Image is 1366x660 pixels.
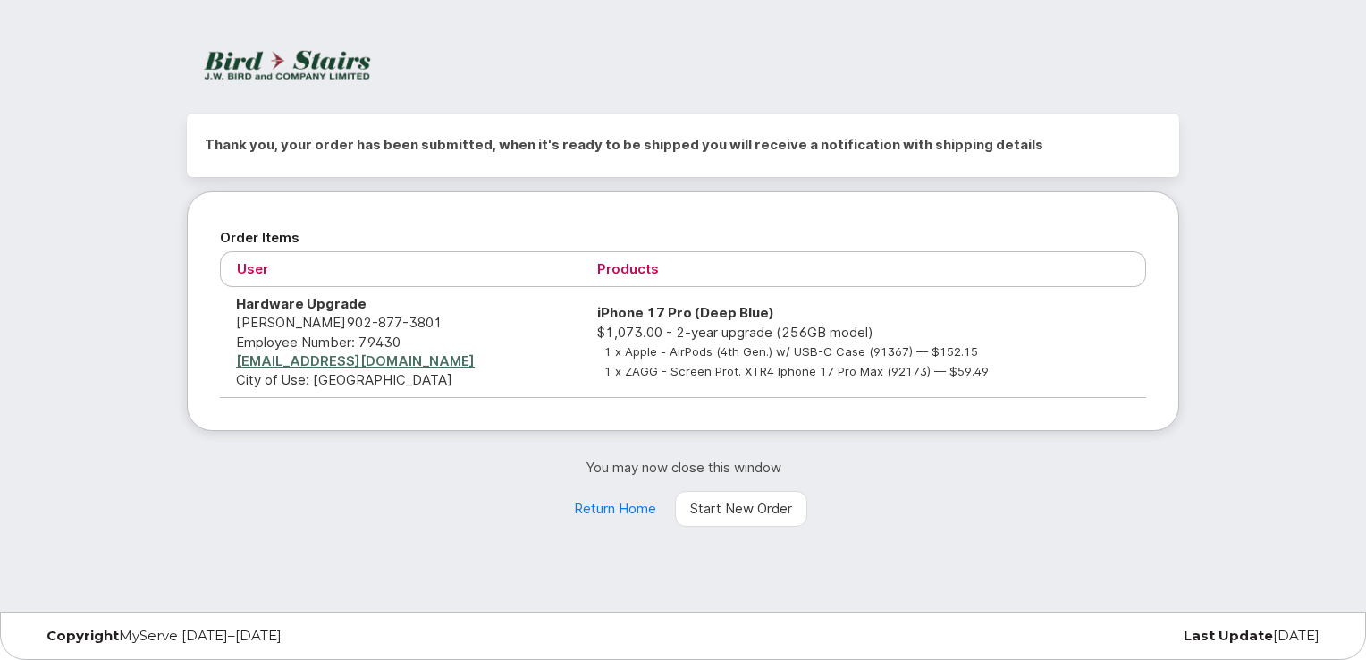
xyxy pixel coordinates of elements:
th: Products [581,251,1146,286]
small: 1 x Apple - AirPods (4th Gen.) w/ USB-C Case (91367) — $152.15 [604,344,978,359]
small: 1 x ZAGG - Screen Prot. XTR4 Iphone 17 Pro Max (92173) — $59.49 [604,364,989,378]
div: [DATE] [899,629,1333,643]
strong: iPhone 17 Pro (Deep Blue) [597,304,774,321]
span: Employee Number: 79430 [236,334,401,351]
h2: Order Items [220,224,1146,251]
td: [PERSON_NAME] City of Use: [GEOGRAPHIC_DATA] [220,287,581,398]
span: 877 [372,314,402,331]
th: User [220,251,581,286]
a: Start New Order [675,491,807,527]
a: Return Home [559,491,671,527]
h2: Thank you, your order has been submitted, when it's ready to be shipped you will receive a notifi... [205,131,1161,158]
strong: Last Update [1184,627,1273,644]
strong: Hardware Upgrade [236,295,367,312]
div: MyServe [DATE]–[DATE] [33,629,467,643]
span: 902 [346,314,443,331]
a: [EMAIL_ADDRESS][DOMAIN_NAME] [236,352,475,369]
td: $1,073.00 - 2-year upgrade (256GB model) [581,287,1146,398]
span: 3801 [402,314,443,331]
img: JW Bird and Company (Bird Stairs) [201,47,373,83]
strong: Copyright [46,627,119,644]
p: You may now close this window [187,458,1179,477]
